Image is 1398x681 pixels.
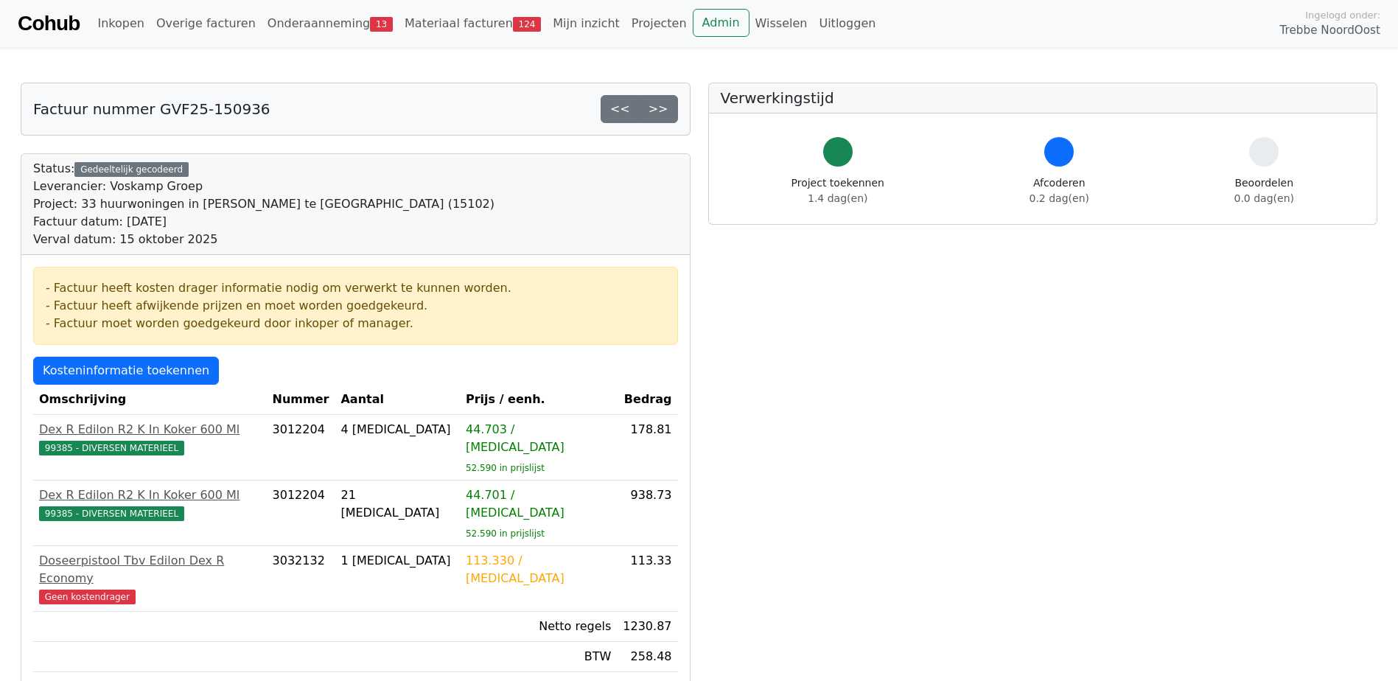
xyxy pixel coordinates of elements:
[33,213,494,231] div: Factuur datum: [DATE]
[39,552,261,587] div: Doseerpistool Tbv Edilon Dex R Economy
[91,9,150,38] a: Inkopen
[1305,8,1380,22] span: Ingelogd onder:
[808,192,867,204] span: 1.4 dag(en)
[639,95,678,123] a: >>
[721,89,1366,107] h5: Verwerkingstijd
[1030,175,1089,206] div: Afcoderen
[33,100,270,118] h5: Factuur nummer GVF25-150936
[466,528,545,539] sub: 52.590 in prijslijst
[340,552,454,570] div: 1 [MEDICAL_DATA]
[267,481,335,546] td: 3012204
[340,486,454,522] div: 21 [MEDICAL_DATA]
[617,642,677,672] td: 258.48
[267,546,335,612] td: 3032132
[466,486,611,522] div: 44.701 / [MEDICAL_DATA]
[39,486,261,522] a: Dex R Edilon R2 K In Koker 600 Ml99385 - DIVERSEN MATERIEEL
[617,612,677,642] td: 1230.87
[33,385,267,415] th: Omschrijving
[693,9,749,37] a: Admin
[33,160,494,248] div: Status:
[601,95,640,123] a: <<
[460,385,617,415] th: Prijs / eenh.
[399,9,547,38] a: Materiaal facturen124
[39,421,261,439] div: Dex R Edilon R2 K In Koker 600 Ml
[46,279,665,297] div: - Factuur heeft kosten drager informatie nodig om verwerkt te kunnen worden.
[33,195,494,213] div: Project: 33 huurwoningen in [PERSON_NAME] te [GEOGRAPHIC_DATA] (15102)
[791,175,884,206] div: Project toekennen
[46,315,665,332] div: - Factuur moet worden goedgekeurd door inkoper of manager.
[262,9,399,38] a: Onderaanneming13
[39,441,184,455] span: 99385 - DIVERSEN MATERIEEL
[466,552,611,587] div: 113.330 / [MEDICAL_DATA]
[267,415,335,481] td: 3012204
[617,546,677,612] td: 113.33
[749,9,814,38] a: Wisselen
[460,612,617,642] td: Netto regels
[340,421,454,439] div: 4 [MEDICAL_DATA]
[1234,175,1294,206] div: Beoordelen
[1234,192,1294,204] span: 0.0 dag(en)
[460,642,617,672] td: BTW
[547,9,626,38] a: Mijn inzicht
[617,385,677,415] th: Bedrag
[370,17,393,32] span: 13
[335,385,460,415] th: Aantal
[813,9,881,38] a: Uitloggen
[1030,192,1089,204] span: 0.2 dag(en)
[33,178,494,195] div: Leverancier: Voskamp Groep
[46,297,665,315] div: - Factuur heeft afwijkende prijzen en moet worden goedgekeurd.
[513,17,542,32] span: 124
[39,421,261,456] a: Dex R Edilon R2 K In Koker 600 Ml99385 - DIVERSEN MATERIEEL
[39,506,184,521] span: 99385 - DIVERSEN MATERIEEL
[466,463,545,473] sub: 52.590 in prijslijst
[74,162,189,177] div: Gedeeltelijk gecodeerd
[39,552,261,605] a: Doseerpistool Tbv Edilon Dex R EconomyGeen kostendrager
[39,590,136,604] span: Geen kostendrager
[267,385,335,415] th: Nummer
[1280,22,1380,39] span: Trebbe NoordOost
[33,231,494,248] div: Verval datum: 15 oktober 2025
[626,9,693,38] a: Projecten
[33,357,219,385] a: Kosteninformatie toekennen
[617,481,677,546] td: 938.73
[39,486,261,504] div: Dex R Edilon R2 K In Koker 600 Ml
[18,6,80,41] a: Cohub
[617,415,677,481] td: 178.81
[466,421,611,456] div: 44.703 / [MEDICAL_DATA]
[150,9,262,38] a: Overige facturen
